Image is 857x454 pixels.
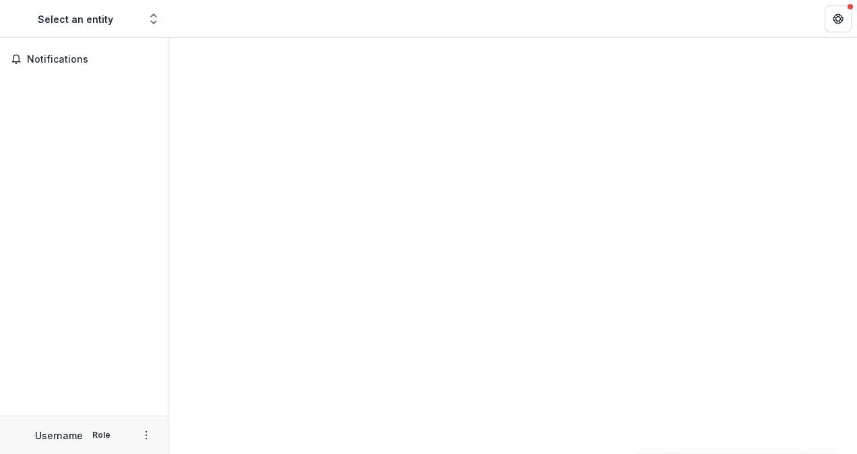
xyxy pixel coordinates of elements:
[144,5,163,32] button: Open entity switcher
[825,5,852,32] button: Get Help
[38,12,113,26] div: Select an entity
[88,429,115,441] p: Role
[5,48,162,70] button: Notifications
[27,54,157,65] span: Notifications
[35,428,83,443] p: Username
[138,427,154,443] button: More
